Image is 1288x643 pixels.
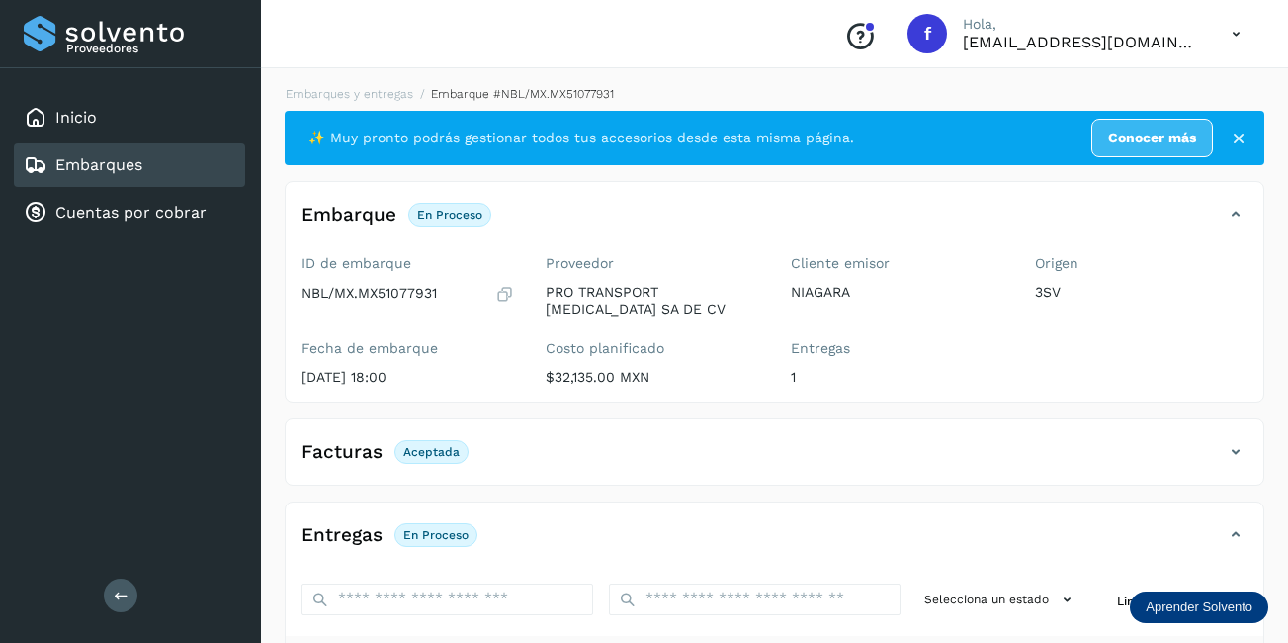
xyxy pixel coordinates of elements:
[55,203,207,222] a: Cuentas por cobrar
[546,340,758,357] label: Costo planificado
[286,198,1263,247] div: EmbarqueEn proceso
[417,208,482,222] p: En proceso
[1101,584,1247,620] button: Limpiar filtros
[14,143,245,187] div: Embarques
[301,255,514,272] label: ID de embarque
[963,33,1200,51] p: facturacion@protransport.com.mx
[66,42,237,55] p: Proveedores
[791,255,1003,272] label: Cliente emisor
[1035,284,1247,301] p: 3SV
[403,445,460,459] p: Aceptada
[1130,592,1268,623] div: Aprender Solvento
[431,87,614,101] span: Embarque #NBL/MX.MX51077931
[55,155,142,174] a: Embarques
[285,85,1264,103] nav: breadcrumb
[286,518,1263,568] div: EntregasEn proceso
[546,255,758,272] label: Proveedor
[301,285,437,302] p: NBL/MX.MX51077931
[791,284,1003,301] p: NIAGARA
[301,204,396,227] h4: Embarque
[301,524,383,547] h4: Entregas
[1091,119,1213,157] a: Conocer más
[55,108,97,127] a: Inicio
[546,369,758,386] p: $32,135.00 MXN
[1035,255,1247,272] label: Origen
[916,584,1085,616] button: Selecciona un estado
[286,87,413,101] a: Embarques y entregas
[546,284,758,318] p: PRO TRANSPORT [MEDICAL_DATA] SA DE CV
[1146,599,1252,615] p: Aprender Solvento
[791,369,1003,386] p: 1
[403,528,469,542] p: En proceso
[791,340,1003,357] label: Entregas
[1117,593,1199,610] span: Limpiar filtros
[301,369,514,386] p: [DATE] 18:00
[308,128,854,148] span: ✨ Muy pronto podrás gestionar todos tus accesorios desde esta misma página.
[14,191,245,234] div: Cuentas por cobrar
[301,441,383,464] h4: Facturas
[286,435,1263,485] div: FacturasAceptada
[301,340,514,357] label: Fecha de embarque
[963,16,1200,33] p: Hola,
[14,96,245,139] div: Inicio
